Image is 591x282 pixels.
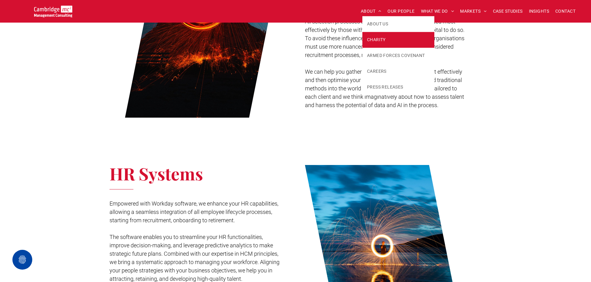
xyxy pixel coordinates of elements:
a: ABOUT US [362,16,434,32]
a: INSIGHTS [526,7,552,16]
span: CAREERS [367,68,387,75]
span: HR Systems [110,162,203,185]
span: The software enables you to streamline your HR functionalities, improve decision-making, and leve... [110,234,280,282]
a: PRESS RELEASES [362,79,434,95]
a: ABOUT [358,7,385,16]
span: ABOUT US [367,21,388,27]
a: CHARITY [362,32,434,48]
a: WHAT WE DO [418,7,457,16]
a: OUR PEOPLE [384,7,418,16]
span: CHARITY [367,37,386,43]
a: ARMED FORCES COVENANT [362,48,434,63]
a: CASE STUDIES [490,7,526,16]
a: CONTACT [552,7,579,16]
a: MARKETS [457,7,490,16]
a: CAREERS [362,63,434,79]
span: ARMED FORCES COVENANT [367,52,425,59]
img: Go to Homepage [34,6,72,17]
a: Your Business Transformed | Cambridge Management Consulting [34,7,72,13]
span: All selection processes are vulnerable to being navigated most effectively by those with the cult... [305,18,464,58]
span: We can help you gather contextual data and analyse it effectively and then optimise your HR proce... [305,68,464,108]
span: Empowered with Workday software, we enhance your HR capabilities, allowing a seamless integration... [110,200,278,223]
span: PRESS RELEASES [367,84,403,90]
span: ABOUT [361,7,382,16]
